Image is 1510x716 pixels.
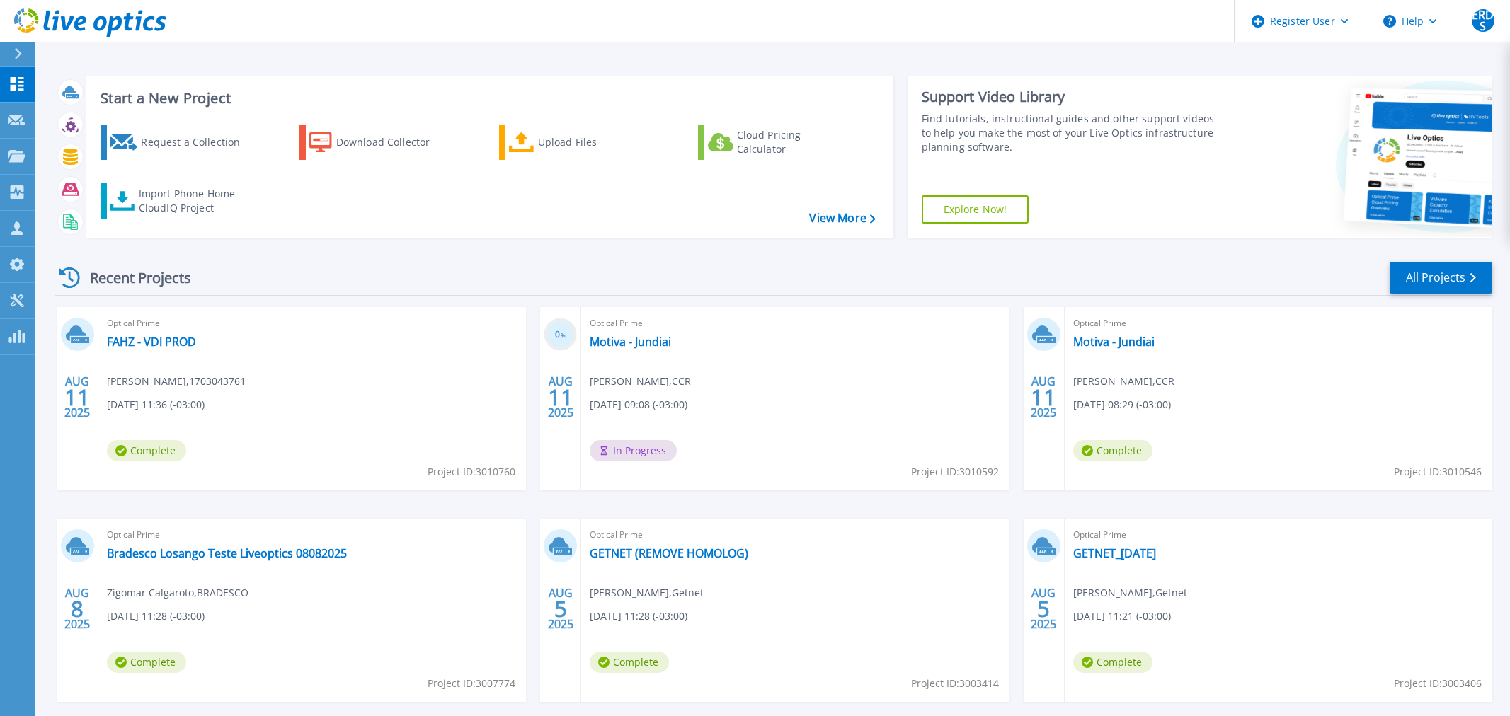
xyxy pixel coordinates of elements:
[698,125,856,160] a: Cloud Pricing Calculator
[590,440,677,461] span: In Progress
[107,335,196,349] a: FAHZ - VDI PROD
[107,652,186,673] span: Complete
[1073,652,1152,673] span: Complete
[107,374,246,389] span: [PERSON_NAME] , 1703043761
[544,327,577,343] h3: 0
[809,212,875,225] a: View More
[590,546,748,560] a: GETNET (REMOVE HOMOLOG)
[1073,397,1171,412] span: [DATE] 08:29 (-03:00)
[1073,546,1156,560] a: GETNET_[DATE]
[922,88,1222,106] div: Support Video Library
[1073,335,1155,349] a: Motiva - Jundiai
[141,128,254,156] div: Request a Collection
[1394,464,1482,480] span: Project ID: 3010546
[538,128,651,156] div: Upload Files
[107,527,517,543] span: Optical Prime
[107,316,517,331] span: Optical Prime
[590,652,669,673] span: Complete
[1073,316,1484,331] span: Optical Prime
[101,91,875,106] h3: Start a New Project
[547,371,574,423] div: AUG 2025
[922,195,1029,224] a: Explore Now!
[336,128,450,156] div: Download Collector
[299,125,457,160] a: Download Collector
[499,125,657,160] a: Upload Files
[561,331,566,339] span: %
[1073,585,1187,601] span: [PERSON_NAME] , Getnet
[1037,603,1050,615] span: 5
[590,316,1000,331] span: Optical Prime
[590,374,691,389] span: [PERSON_NAME] , CCR
[554,603,567,615] span: 5
[101,125,258,160] a: Request a Collection
[1073,374,1174,389] span: [PERSON_NAME] , CCR
[548,391,573,403] span: 11
[1472,9,1494,32] span: ERDS
[107,397,205,412] span: [DATE] 11:36 (-03:00)
[1030,371,1057,423] div: AUG 2025
[1030,583,1057,635] div: AUG 2025
[1394,676,1482,691] span: Project ID: 3003406
[911,676,999,691] span: Project ID: 3003414
[64,371,91,423] div: AUG 2025
[1073,608,1171,624] span: [DATE] 11:21 (-03:00)
[107,608,205,624] span: [DATE] 11:28 (-03:00)
[428,676,515,691] span: Project ID: 3007774
[64,391,90,403] span: 11
[590,335,671,349] a: Motiva - Jundiai
[107,440,186,461] span: Complete
[547,583,574,635] div: AUG 2025
[428,464,515,480] span: Project ID: 3010760
[737,128,850,156] div: Cloud Pricing Calculator
[64,583,91,635] div: AUG 2025
[1073,527,1484,543] span: Optical Prime
[139,187,249,215] div: Import Phone Home CloudIQ Project
[71,603,84,615] span: 8
[922,112,1222,154] div: Find tutorials, instructional guides and other support videos to help you make the most of your L...
[590,608,687,624] span: [DATE] 11:28 (-03:00)
[911,464,999,480] span: Project ID: 3010592
[1390,262,1492,294] a: All Projects
[590,527,1000,543] span: Optical Prime
[590,397,687,412] span: [DATE] 09:08 (-03:00)
[55,260,210,295] div: Recent Projects
[1031,391,1056,403] span: 11
[107,546,347,560] a: Bradesco Losango Teste Liveoptics 08082025
[1073,440,1152,461] span: Complete
[590,585,704,601] span: [PERSON_NAME] , Getnet
[107,585,248,601] span: Zigomar Calgaroto , BRADESCO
